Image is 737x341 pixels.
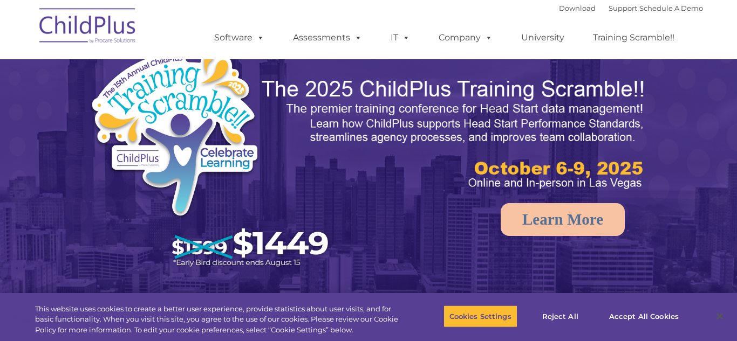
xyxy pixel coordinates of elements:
a: Training Scramble!! [582,27,685,48]
button: Close [708,304,732,328]
font: | [559,4,703,12]
button: Accept All Cookies [603,305,685,328]
a: Download [559,4,596,12]
a: Support [609,4,637,12]
button: Reject All [527,305,594,328]
button: Cookies Settings [443,305,517,328]
a: Company [428,27,503,48]
a: University [510,27,575,48]
a: Schedule A Demo [639,4,703,12]
a: IT [380,27,421,48]
a: Software [203,27,275,48]
img: ChildPlus by Procare Solutions [34,1,142,54]
div: This website uses cookies to create a better user experience, provide statistics about user visit... [35,304,405,336]
a: Assessments [282,27,373,48]
a: Learn More [501,203,625,236]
